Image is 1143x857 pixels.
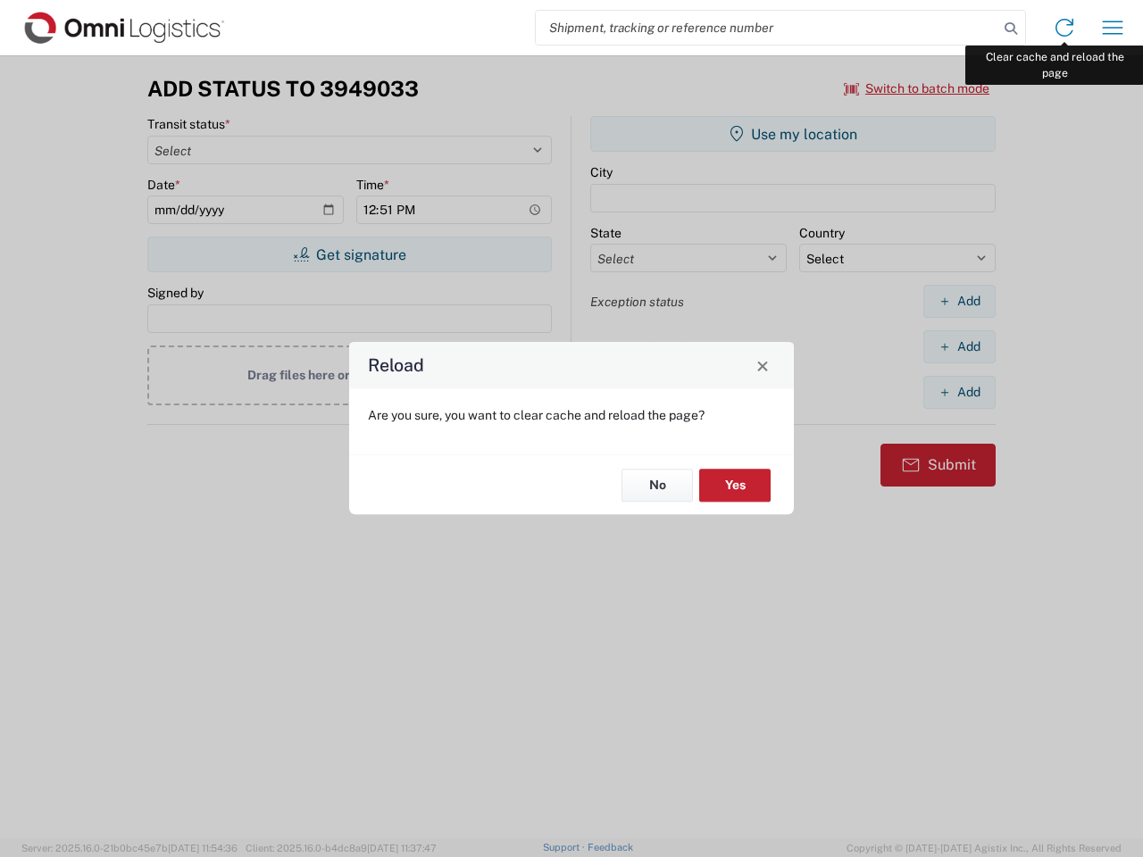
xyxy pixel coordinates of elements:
button: Yes [699,469,771,502]
button: No [622,469,693,502]
input: Shipment, tracking or reference number [536,11,998,45]
p: Are you sure, you want to clear cache and reload the page? [368,407,775,423]
h4: Reload [368,353,424,379]
button: Close [750,353,775,378]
